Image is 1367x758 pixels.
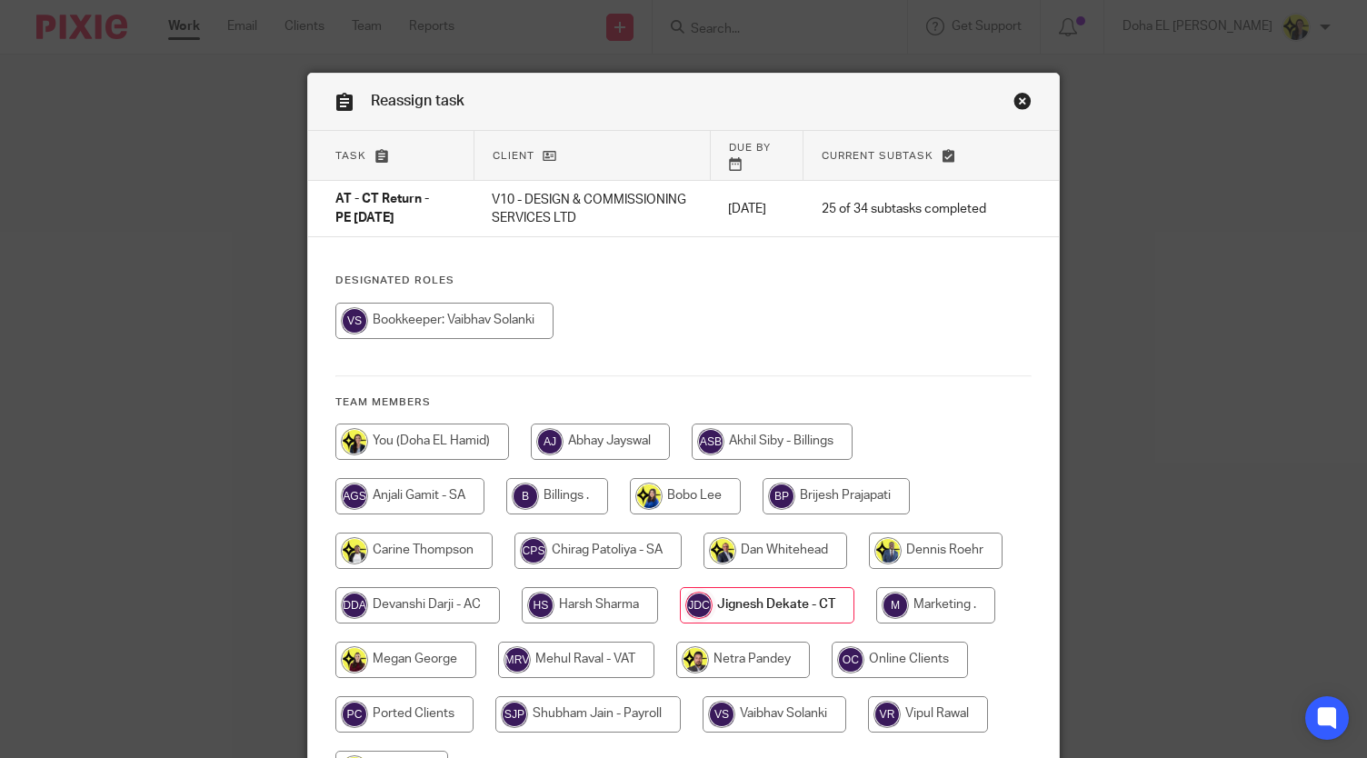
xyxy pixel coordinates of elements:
h4: Designated Roles [335,274,1031,288]
p: [DATE] [728,200,784,218]
span: Client [493,151,534,161]
span: Due by [729,143,771,153]
span: Reassign task [371,94,464,108]
span: Task [335,151,366,161]
a: Close this dialog window [1013,92,1032,116]
h4: Team members [335,395,1031,410]
td: 25 of 34 subtasks completed [803,181,1004,237]
span: Current subtask [822,151,933,161]
p: V10 - DESIGN & COMMISSIONING SERVICES LTD [492,191,692,228]
span: AT - CT Return - PE [DATE] [335,194,429,225]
